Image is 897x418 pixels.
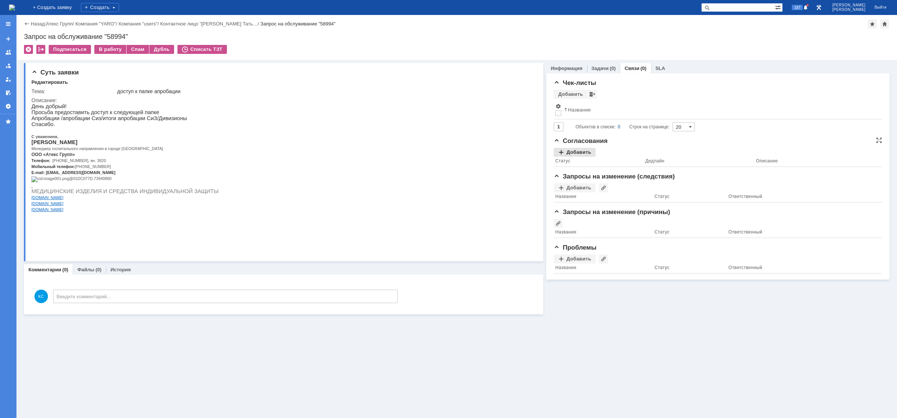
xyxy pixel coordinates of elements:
a: Назад [31,21,45,27]
span: КС [34,290,48,303]
span: [PERSON_NAME] [832,7,866,12]
div: Удалить [24,45,33,54]
a: SLA [656,65,665,71]
th: Описание [754,157,878,167]
a: Информация [551,65,582,71]
a: Компания "YARO" [75,21,116,27]
th: Дедлайн [644,157,755,167]
a: Перейти в интерфейс администратора [814,3,823,12]
div: Работа с массовостью [36,45,45,54]
div: / [119,21,160,27]
span: Запросы на изменение (следствия) [554,173,675,180]
th: Ответственный [727,263,878,274]
img: logo [9,4,15,10]
div: (0) [610,65,616,71]
a: Связи [625,65,639,71]
a: Задачи [592,65,609,71]
span: [PHONE_NUMBER], вн. 3820 [21,55,75,60]
a: История [110,267,131,272]
div: / [46,21,76,27]
div: Запрос на обслуживание "58994" [24,33,890,40]
a: Заявки в моей ответственности [2,60,14,72]
div: Добавить связь с уже созданным ЗнИ [599,183,608,192]
a: Атекс Групп [46,21,73,27]
div: Просмотреть архив [588,90,597,99]
span: - [3,67,4,71]
div: Создать [81,3,119,12]
th: Ответственный [727,192,878,202]
div: (0) [641,65,647,71]
span: : [EMAIL_ADDRESS][DOMAIN_NAME] [12,67,84,71]
div: Запрос на обслуживание "58994" [261,21,336,27]
a: Заявки на командах [2,46,14,58]
div: | [45,21,46,26]
div: (0) [95,267,101,272]
span: Настройки [555,103,561,109]
div: Описание: [31,97,532,103]
a: Компания "users" [119,21,158,27]
span: Чек-листы [554,79,596,86]
th: Статус [653,263,727,274]
span: mail [4,67,12,71]
div: На всю страницу [876,137,882,143]
a: Мои согласования [2,87,14,99]
div: Название [568,107,591,113]
a: Перейти на домашнюю страницу [9,4,15,10]
a: Контактное лицо "[PERSON_NAME] Тать… [160,21,258,27]
div: Добавить в избранное [868,19,877,28]
span: [PHONE_NUMBER] [43,61,79,65]
th: Название [554,263,653,274]
th: Статус [653,192,727,202]
div: доступ к папке апробации [117,88,531,94]
a: Файлы [77,267,94,272]
span: [PERSON_NAME] [832,3,866,7]
a: Комментарии [28,267,61,272]
span: Объектов в списке: [575,124,615,129]
a: Создать заявку [2,33,14,45]
div: 0 [618,122,620,131]
div: / [75,21,118,27]
div: Редактировать [31,79,68,85]
div: Сделать домашней страницей [880,19,889,28]
span: Запросы на изменение (причины) [554,208,670,216]
span: Согласования [554,137,608,144]
th: Ответственный [727,228,878,238]
span: Расширенный поиск [775,3,782,10]
div: Добавить связь с уже созданной проблемой [599,254,608,263]
th: Название [554,228,653,238]
div: Добавить связь с уже созданным ЗнИ [554,219,563,228]
th: Название [554,192,653,202]
span: 187 [792,5,803,10]
th: Статус [653,228,727,238]
i: Строк на странице: [575,122,669,131]
span: Суть заявки [31,69,79,76]
div: Тема: [31,88,116,94]
div: / [160,21,260,27]
th: Статус [554,157,644,167]
a: Мои заявки [2,73,14,85]
th: Название [563,102,878,119]
div: (0) [63,267,69,272]
span: Проблемы [554,244,596,251]
a: Настройки [2,100,14,112]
